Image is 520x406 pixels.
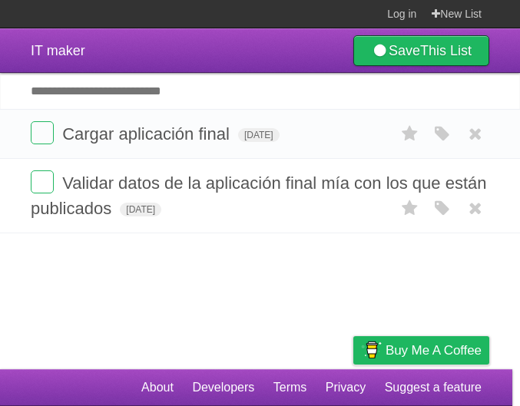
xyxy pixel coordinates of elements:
b: This List [420,43,472,58]
a: Developers [192,373,254,402]
a: Buy me a coffee [353,336,489,365]
span: Buy me a coffee [386,337,482,364]
label: Done [31,170,54,193]
span: Cargar aplicación final [62,124,234,144]
label: Star task [396,121,425,147]
span: Validar datos de la aplicación final mía con los que están publicados [31,173,487,218]
a: Terms [273,373,307,402]
a: Privacy [326,373,366,402]
img: Buy me a coffee [361,337,382,363]
a: SaveThis List [353,35,489,66]
span: [DATE] [120,203,161,216]
a: About [141,373,174,402]
span: [DATE] [238,128,280,142]
span: IT maker [31,43,85,58]
label: Done [31,121,54,144]
label: Star task [396,196,425,221]
a: Suggest a feature [385,373,482,402]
